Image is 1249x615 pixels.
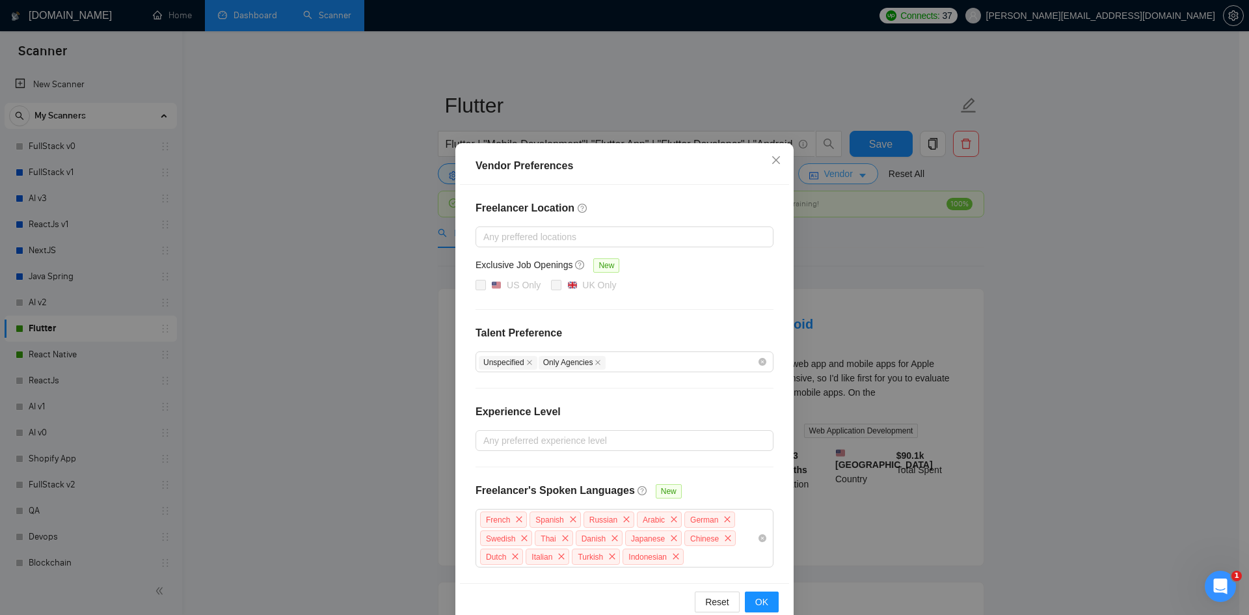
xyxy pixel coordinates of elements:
span: close [619,512,634,526]
span: Indonesian [628,553,667,562]
span: close [508,549,522,564]
div: Vendor Preferences [476,158,773,174]
span: close-circle [759,534,766,542]
span: French [486,515,510,525]
span: close [558,531,572,545]
span: Only Agencies [539,356,606,370]
span: Japanese [631,534,665,543]
span: Swedish [486,534,515,543]
span: question-circle [638,485,648,496]
h5: Exclusive Job Openings [476,258,572,272]
span: close [605,549,619,564]
span: OK [755,595,768,609]
span: New [656,484,682,499]
img: 🇺🇸 [492,280,501,290]
span: Chinese [690,534,719,543]
span: close [721,531,735,545]
span: Turkish [578,553,603,562]
span: question-circle [578,203,588,213]
span: Italian [531,553,552,562]
span: Reset [705,595,729,609]
h4: Freelancer's Spoken Languages [476,483,635,499]
span: question-circle [575,260,585,270]
span: close [517,531,531,545]
span: Arabic [643,515,665,525]
span: Spanish [535,515,563,525]
span: New [593,258,619,273]
span: Unspecified [479,356,537,370]
iframe: Intercom live chat [1205,571,1236,602]
div: US Only [507,278,541,292]
div: UK Only [582,278,616,292]
span: German [690,515,718,525]
span: close [595,359,601,366]
span: close [512,512,526,526]
h4: Experience Level [476,404,561,420]
span: close-circle [759,358,766,366]
span: Dutch [486,553,506,562]
button: OK [745,592,779,612]
span: close [554,549,569,564]
span: close [667,531,681,545]
span: close [771,155,781,165]
span: close [667,512,681,526]
h4: Freelancer Location [476,200,773,216]
span: close [720,512,734,526]
h4: Talent Preference [476,325,773,341]
span: Russian [589,515,617,525]
button: Reset [695,592,740,612]
span: Thai [541,534,556,543]
span: close [526,359,533,366]
button: Close [759,143,794,178]
span: close [669,549,683,564]
img: 🇬🇧 [568,280,577,290]
span: close [608,531,622,545]
span: 1 [1231,571,1242,581]
span: close [566,512,580,526]
span: Danish [582,534,606,543]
